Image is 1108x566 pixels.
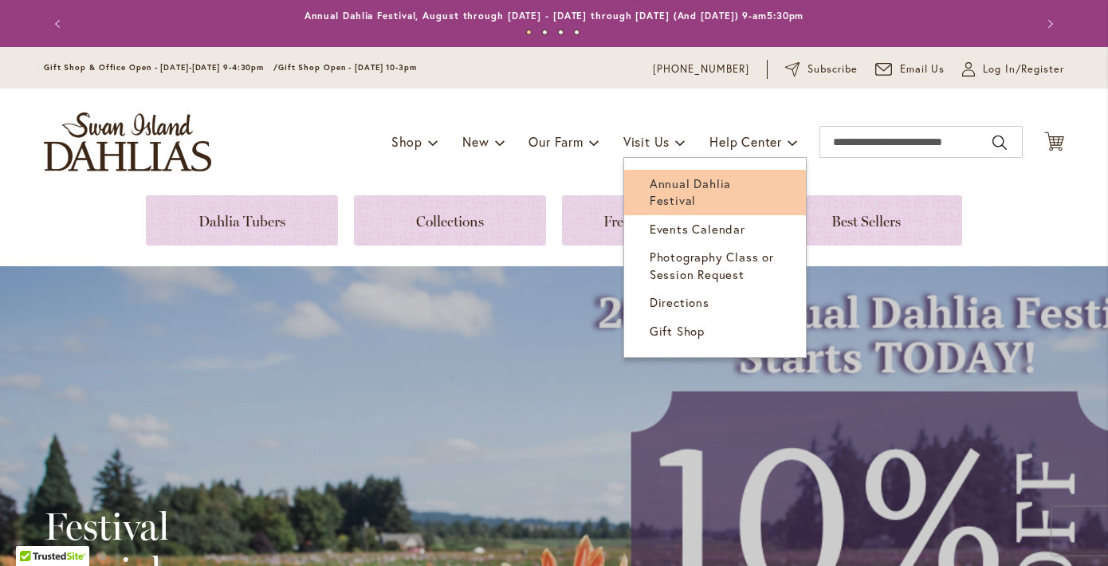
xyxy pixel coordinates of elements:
[462,133,489,150] span: New
[983,61,1064,77] span: Log In/Register
[962,61,1064,77] a: Log In/Register
[526,29,532,35] button: 1 of 4
[305,10,804,22] a: Annual Dahlia Festival, August through [DATE] - [DATE] through [DATE] (And [DATE]) 9-am5:30pm
[650,323,705,339] span: Gift Shop
[875,61,945,77] a: Email Us
[623,133,670,150] span: Visit Us
[709,133,782,150] span: Help Center
[650,294,709,310] span: Directions
[391,133,422,150] span: Shop
[558,29,564,35] button: 3 of 4
[542,29,548,35] button: 2 of 4
[44,112,211,171] a: store logo
[44,62,278,73] span: Gift Shop & Office Open - [DATE]-[DATE] 9-4:30pm /
[574,29,580,35] button: 4 of 4
[785,61,858,77] a: Subscribe
[278,62,417,73] span: Gift Shop Open - [DATE] 10-3pm
[900,61,945,77] span: Email Us
[1032,8,1064,40] button: Next
[44,8,76,40] button: Previous
[807,61,858,77] span: Subscribe
[650,221,745,237] span: Events Calendar
[528,133,583,150] span: Our Farm
[650,249,774,281] span: Photography Class or Session Request
[653,61,749,77] a: [PHONE_NUMBER]
[650,175,731,208] span: Annual Dahlia Festival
